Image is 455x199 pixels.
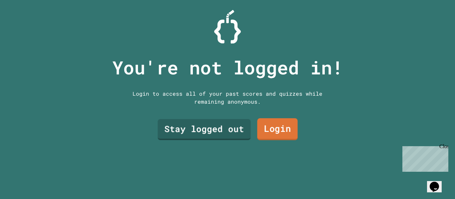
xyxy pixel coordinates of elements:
p: You're not logged in! [112,54,343,81]
div: Login to access all of your past scores and quizzes while remaining anonymous. [128,90,327,106]
div: Chat with us now!Close [3,3,46,42]
iframe: chat widget [400,144,448,172]
a: Login [257,118,298,140]
img: Logo.svg [214,10,241,44]
a: Stay logged out [158,119,250,140]
iframe: chat widget [427,172,448,192]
